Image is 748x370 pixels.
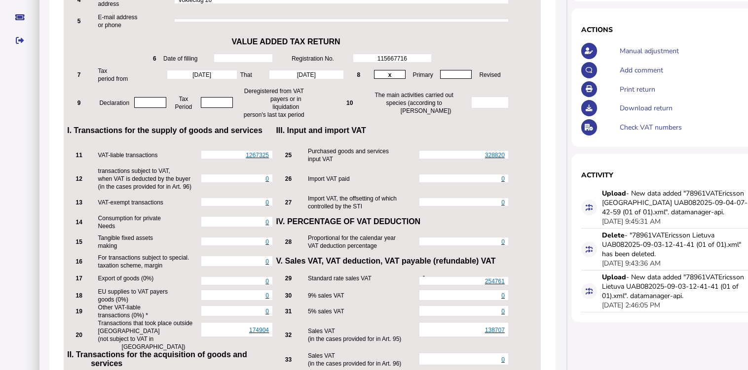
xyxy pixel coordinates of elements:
button: Check VAT numbers on return. [581,119,598,135]
span: 9 [77,100,81,106]
span: EU supplies to VAT payers [98,288,168,295]
div: [DATE] 9:43:36 AM [602,259,661,268]
span: 31 [285,308,292,315]
span: 0 [265,175,269,182]
span: 19 [76,308,82,315]
span: 30 [285,292,292,299]
span: 25 [285,152,292,159]
span: Date of filling [163,55,197,62]
span: 15 [76,238,82,245]
span: 5 [77,18,81,25]
span: 18 [76,292,82,299]
span: 9% sales VAT [308,292,344,299]
span: transactions subject to VAT, [98,168,170,174]
button: Open printable view of return. [581,81,598,98]
span: 0 [265,292,269,299]
span: Primary [412,71,433,78]
span: 16 [76,258,82,265]
span: input VAT [308,156,333,163]
div: [DATE] 9:45:31 AM [602,217,661,226]
span: 6 [153,55,156,62]
span: 28 [285,238,292,245]
i: Data for this filing changed [586,288,593,295]
button: Make an adjustment to this return. [581,43,598,59]
span: 29 [285,275,292,282]
span: (in the cases provided for in Art. 96) [98,183,191,190]
span: address [98,0,119,7]
span: VAT-exempt transactions [98,199,163,206]
div: [DATE] 2:46:05 PM [602,301,660,310]
span: 0 [265,238,269,245]
span: 0 [501,199,505,206]
span: 1267325 [246,152,269,159]
span: goods (0%) [98,296,128,303]
span: I. Transactions for the supply of goods and services [67,126,262,135]
i: Data for this filing changed [586,246,593,253]
span: V. Sales VAT, VAT deduction, VAT payable (refundable) VAT [276,257,495,265]
span: 26 [285,175,292,182]
span: 328820 [485,152,505,159]
span: Purchased goods and services [308,148,389,155]
span: III. Input and import VAT [276,126,366,135]
span: 0 [501,292,505,299]
span: 5% sales VAT [308,308,344,315]
span: 0 [501,308,505,315]
span: VAT-liable transactions [98,152,158,159]
span: transactions (0%) * [98,312,148,319]
span: 13 [76,199,82,206]
span: Needs [98,223,115,230]
span: when VAT is deducted by the buyer [98,175,190,182]
span: II. Transactions for the acquisition of goods and services [67,350,247,368]
span: Tax [179,96,188,102]
span: Period [175,103,192,110]
span: (in the cases provided for in Art. 96) [308,360,401,367]
span: Import VAT paid [308,175,350,182]
span: Other VAT-liable [98,304,141,311]
span: x [388,71,392,78]
span: 27 [285,199,292,206]
span: 0 [501,356,505,363]
span: [DATE] [192,71,211,78]
span: Proportional for the calendar year [308,235,396,241]
span: VAT deduction percentage [308,242,377,249]
strong: Delete [602,231,625,240]
span: controlled by the STI [308,203,362,210]
strong: Upload [602,272,626,282]
span: 0 [501,175,505,182]
span: 32 [285,332,292,338]
span: 10 [346,100,353,106]
span: Standard rate sales VAT [308,275,372,282]
span: That [240,71,252,78]
button: Download return [581,100,598,116]
span: 0 [265,278,269,285]
span: (not subject to VAT in [GEOGRAPHIC_DATA]) [98,336,186,350]
span: Tangible fixed assets [98,235,153,241]
strong: Upload [602,189,626,198]
span: 11 [76,152,82,159]
span: VALUE ADDED TAX RETURN [231,37,340,46]
span: 138707 [485,327,505,334]
span: 7 [77,71,81,78]
span: 0 [265,258,269,265]
span: (in the cases provided for in Art. 95) [308,336,401,342]
span: 12 [76,175,82,182]
span: Declaration [99,100,129,106]
span: For transactions subject to special. [98,254,189,261]
button: Make a comment in the activity log. [581,62,598,78]
span: 0 [265,199,269,206]
span: 33 [285,356,292,363]
span: Transactions that took place outside [GEOGRAPHIC_DATA] [98,320,193,335]
span: Deregistered from VAT payers or in liquidation [244,88,304,110]
span: Sales VAT [308,328,335,335]
span: 0 [265,219,269,226]
span: period from [98,75,128,82]
span: taxation scheme, margin [98,262,163,269]
span: 14 [76,219,82,226]
span: Export of goods (0%) [98,275,154,282]
span: Sales VAT [308,352,335,359]
button: Raise a support ticket [9,7,30,28]
span: 0 [265,308,269,315]
span: Registration No. [292,55,334,62]
span: 115667716 [377,55,407,62]
span: E-mail address [98,14,138,21]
